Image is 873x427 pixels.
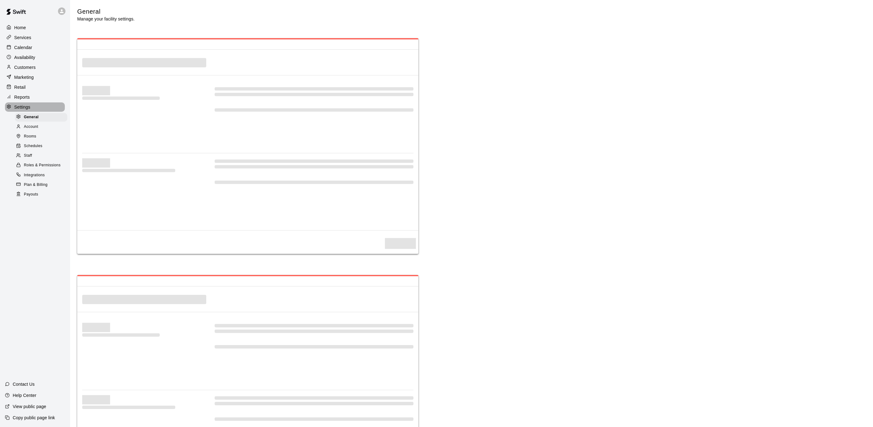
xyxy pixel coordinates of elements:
p: Settings [14,104,30,110]
span: Rooms [24,133,36,140]
span: Integrations [24,172,45,178]
a: General [15,112,70,122]
span: Staff [24,153,32,159]
a: Staff [15,151,70,161]
a: Customers [5,63,65,72]
a: Calendar [5,43,65,52]
a: Availability [5,53,65,62]
div: Rooms [15,132,67,141]
div: Integrations [15,171,67,180]
span: Roles & Permissions [24,162,60,169]
a: Payouts [15,190,70,199]
a: Account [15,122,70,132]
div: Schedules [15,142,67,151]
div: Account [15,123,67,131]
a: Retail [5,83,65,92]
a: Rooms [15,132,70,142]
p: Marketing [14,74,34,80]
div: Plan & Billing [15,181,67,189]
p: Retail [14,84,26,90]
span: Account [24,124,38,130]
p: Services [14,34,31,41]
span: Payouts [24,191,38,198]
a: Schedules [15,142,70,151]
div: General [15,113,67,122]
a: Plan & Billing [15,180,70,190]
a: Home [5,23,65,32]
span: General [24,114,39,120]
p: Copy public page link [13,415,55,421]
span: Plan & Billing [24,182,47,188]
h5: General [77,7,135,16]
a: Settings [5,102,65,112]
div: Roles & Permissions [15,161,67,170]
p: Help Center [13,392,36,398]
a: Integrations [15,170,70,180]
a: Reports [5,92,65,102]
p: Home [14,25,26,31]
p: Calendar [14,44,32,51]
a: Services [5,33,65,42]
span: Schedules [24,143,42,149]
p: Availability [14,54,35,61]
p: Reports [14,94,30,100]
p: Contact Us [13,381,35,387]
p: Manage your facility settings. [77,16,135,22]
div: Payouts [15,190,67,199]
div: Staff [15,151,67,160]
p: Customers [14,64,36,70]
a: Roles & Permissions [15,161,70,170]
p: View public page [13,403,46,410]
a: Marketing [5,73,65,82]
